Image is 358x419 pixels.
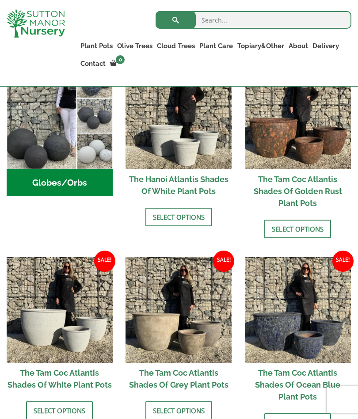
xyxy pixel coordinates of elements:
a: 0 [108,57,127,70]
a: Sale! The Tam Coc Atlantis Shades Of White Plant Pots [7,257,113,395]
h2: The Tam Coc Atlantis Shades Of Golden Rust Plant Pots [245,169,351,213]
span: 0 [116,55,125,64]
a: Sale! The Tam Coc Atlantis Shades Of Golden Rust Plant Pots [245,63,351,213]
img: logo [7,9,65,38]
img: The Tam Coc Atlantis Shades Of Golden Rust Plant Pots [245,63,351,169]
img: The Tam Coc Atlantis Shades Of White Plant Pots [7,257,113,363]
a: Plant Care [197,40,235,52]
span: Sale! [332,251,354,272]
a: Cloud Trees [155,40,197,52]
h2: Globes/Orbs [7,169,113,197]
a: Delivery [310,40,341,52]
h2: The Tam Coc Atlantis Shades Of Ocean Blue Plant Pots [245,363,351,407]
a: Select options for “The Tam Coc Atlantis Shades Of Golden Rust Plant Pots” [264,220,331,238]
a: Sale! The Tam Coc Atlantis Shades Of Ocean Blue Plant Pots [245,257,351,407]
span: Sale! [94,251,115,272]
a: Contact [78,57,108,70]
a: About [286,40,310,52]
img: The Hanoi Atlantis Shades Of White Plant Pots [126,63,232,169]
h2: The Hanoi Atlantis Shades Of White Plant Pots [126,169,232,201]
input: Search... [156,11,351,29]
img: Globes/Orbs [7,63,113,169]
span: Sale! [213,251,234,272]
img: The Tam Coc Atlantis Shades Of Grey Plant Pots [126,257,232,363]
a: Select options for “The Hanoi Atlantis Shades Of White Plant Pots” [145,208,212,226]
a: Sale! The Hanoi Atlantis Shades Of White Plant Pots [126,63,232,201]
h2: The Tam Coc Atlantis Shades Of White Plant Pots [7,363,113,395]
a: Visit product category Globes/Orbs [7,63,113,196]
a: Olive Trees [115,40,155,52]
a: Topiary&Other [235,40,286,52]
h2: The Tam Coc Atlantis Shades Of Grey Plant Pots [126,363,232,395]
a: Plant Pots [78,40,115,52]
a: Sale! The Tam Coc Atlantis Shades Of Grey Plant Pots [126,257,232,395]
img: The Tam Coc Atlantis Shades Of Ocean Blue Plant Pots [245,257,351,363]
